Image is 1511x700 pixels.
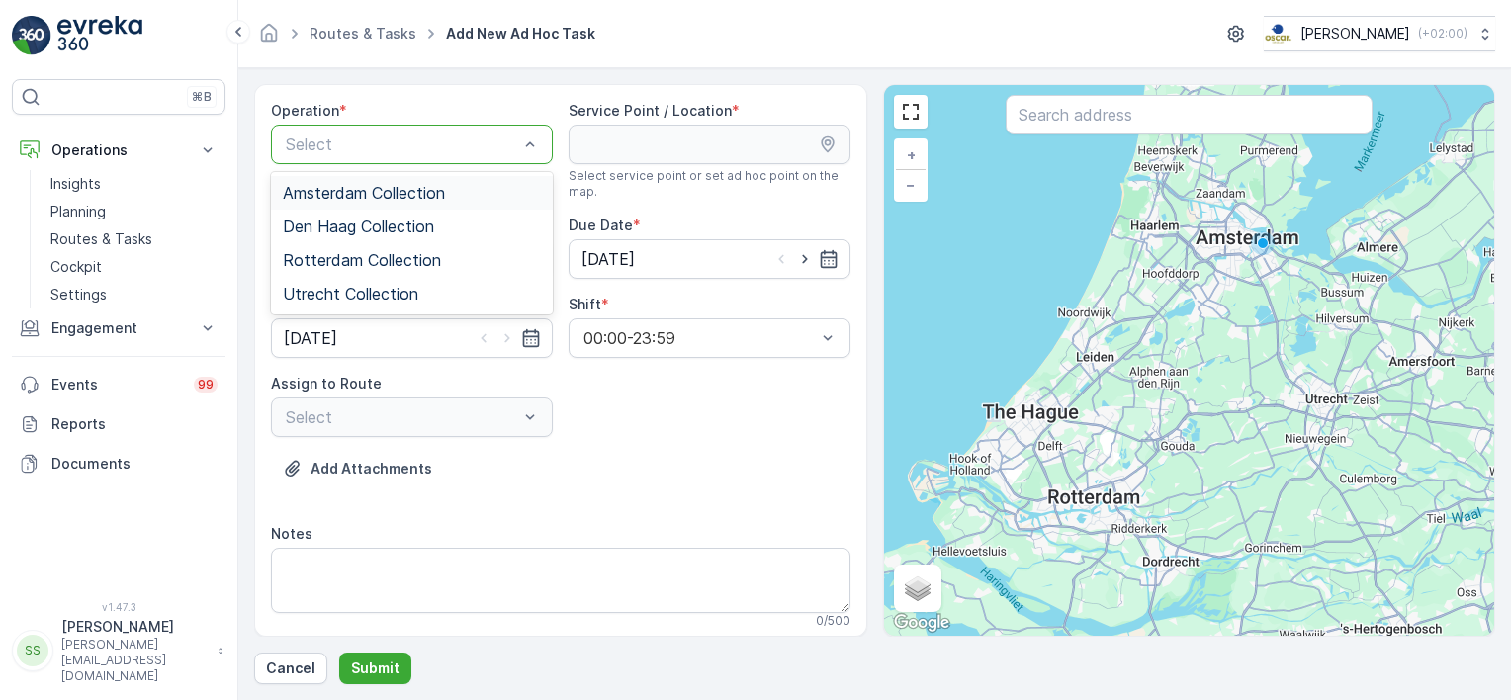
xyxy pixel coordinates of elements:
[50,202,106,221] p: Planning
[283,251,441,269] span: Rotterdam Collection
[889,610,954,636] a: Open this area in Google Maps (opens a new window)
[906,176,916,193] span: −
[283,218,434,235] span: Den Haag Collection
[51,375,182,394] p: Events
[569,239,850,279] input: dd/mm/yyyy
[12,131,225,170] button: Operations
[43,198,225,225] a: Planning
[50,257,102,277] p: Cockpit
[351,658,400,678] p: Submit
[271,102,339,119] label: Operation
[12,365,225,404] a: Events99
[17,635,48,666] div: SS
[896,140,926,170] a: Zoom In
[51,414,218,434] p: Reports
[569,168,850,200] span: Select service point or set ad hoc point on the map.
[271,453,444,484] button: Upload File
[310,25,416,42] a: Routes & Tasks
[1264,16,1495,51] button: [PERSON_NAME](+02:00)
[198,377,214,393] p: 99
[339,653,411,684] button: Submit
[12,601,225,613] span: v 1.47.3
[12,16,51,55] img: logo
[266,658,315,678] p: Cancel
[50,229,152,249] p: Routes & Tasks
[1006,95,1373,134] input: Search address
[271,525,312,542] label: Notes
[896,567,939,610] a: Layers
[50,174,101,194] p: Insights
[192,89,212,105] p: ⌘B
[271,318,553,358] input: dd/mm/yyyy
[12,404,225,444] a: Reports
[43,253,225,281] a: Cockpit
[50,285,107,305] p: Settings
[569,217,633,233] label: Due Date
[254,653,327,684] button: Cancel
[442,24,599,44] span: Add New Ad Hoc Task
[61,617,208,637] p: [PERSON_NAME]
[1264,23,1292,44] img: basis-logo_rgb2x.png
[311,459,432,479] p: Add Attachments
[12,308,225,348] button: Engagement
[286,132,518,156] p: Select
[12,444,225,483] a: Documents
[271,375,382,392] label: Assign to Route
[889,610,954,636] img: Google
[896,97,926,127] a: View Fullscreen
[12,617,225,684] button: SS[PERSON_NAME][PERSON_NAME][EMAIL_ADDRESS][DOMAIN_NAME]
[816,613,850,629] p: 0 / 500
[907,146,916,163] span: +
[258,30,280,46] a: Homepage
[283,184,445,202] span: Amsterdam Collection
[43,225,225,253] a: Routes & Tasks
[61,637,208,684] p: [PERSON_NAME][EMAIL_ADDRESS][DOMAIN_NAME]
[569,102,732,119] label: Service Point / Location
[43,281,225,308] a: Settings
[51,140,186,160] p: Operations
[1300,24,1410,44] p: [PERSON_NAME]
[569,296,601,312] label: Shift
[51,318,186,338] p: Engagement
[43,170,225,198] a: Insights
[1418,26,1467,42] p: ( +02:00 )
[57,16,142,55] img: logo_light-DOdMpM7g.png
[896,170,926,200] a: Zoom Out
[283,285,418,303] span: Utrecht Collection
[51,454,218,474] p: Documents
